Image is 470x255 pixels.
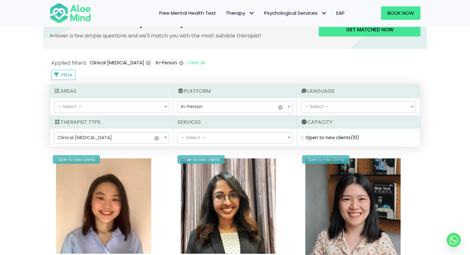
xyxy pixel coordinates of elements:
[259,6,332,20] a: Psychological ServicesPsychological Services: submenu
[50,32,309,39] p: Answer a few simple questions and we'll match you with the most suitable therapist!
[319,9,328,18] span: Psychological Services: submenu
[56,158,151,254] img: Kah Mun-profile-crop-300×300
[154,59,185,68] button: In-Person
[50,116,173,128] div: Therapist Type
[53,155,100,164] div: Open to new clients
[51,59,87,67] span: Applied filters:
[297,85,420,97] div: Language
[226,10,255,16] span: Therapy
[336,10,345,16] span: EAP
[99,6,349,20] nav: Menu
[58,103,82,110] span: — Select —
[58,134,112,141] span: Clinical [MEDICAL_DATA]
[305,103,329,110] span: — Select —
[187,59,205,68] button: Clear all
[181,158,276,254] img: croped-Anita_Profile-photo-300×300
[302,155,349,164] div: Open to new clients
[346,26,394,33] span: Get matched now
[247,9,256,18] span: Therapy: submenu
[54,132,169,144] span: Clinical psychologist
[351,134,359,141] span: (10)
[177,155,225,164] div: Open to new clients
[306,134,359,141] label: Open to new clients
[51,70,75,80] button: Filter Listings
[221,6,259,20] a: TherapyTherapy: submenu
[264,10,327,16] span: Psychological Services
[50,85,173,97] div: Areas
[88,59,153,68] button: Clinical [MEDICAL_DATA]
[173,116,296,128] div: Services
[447,233,461,247] a: Whatsapp
[173,85,296,97] div: Platform
[178,102,292,113] span: In-Person
[177,101,293,113] span: In-Person
[381,6,420,20] a: Book Now
[154,6,221,20] a: Free Mental Health Test
[159,10,216,16] span: Free Mental Health Test
[61,71,73,78] span: Filter
[297,116,420,128] div: Capacity
[54,133,169,144] span: Clinical psychologist
[332,6,349,20] a: EAP
[388,10,414,16] span: Book Now
[319,23,420,36] a: Get matched now
[50,3,91,24] img: Aloe mind Logo
[181,103,202,110] span: In-Person
[181,134,205,141] span: — Select —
